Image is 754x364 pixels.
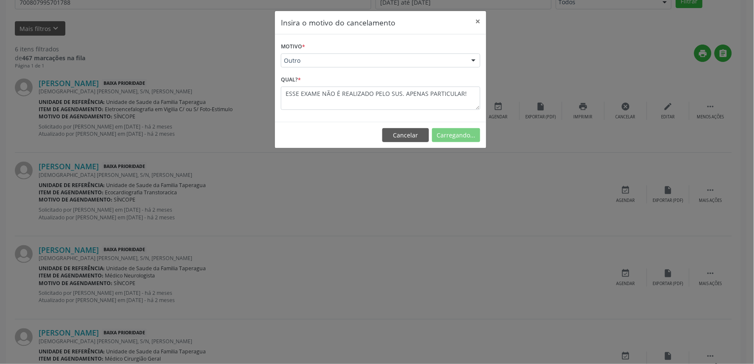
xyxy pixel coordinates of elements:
[284,56,463,65] span: Outro
[281,17,395,28] h5: Insira o motivo do cancelamento
[382,128,429,143] button: Cancelar
[281,73,301,87] label: Qual?
[432,128,480,143] button: Carregando...
[281,40,305,53] label: Motivo
[469,11,486,32] button: Close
